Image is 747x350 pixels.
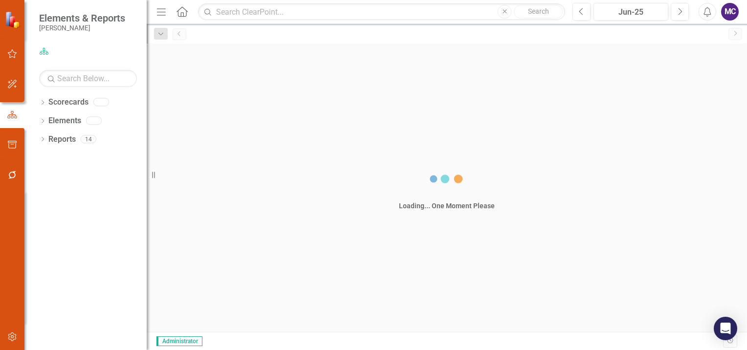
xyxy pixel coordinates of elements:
[48,97,88,108] a: Scorecards
[39,70,137,87] input: Search Below...
[48,115,81,127] a: Elements
[593,3,668,21] button: Jun-25
[721,3,739,21] button: MC
[5,11,22,28] img: ClearPoint Strategy
[514,5,563,19] button: Search
[528,7,549,15] span: Search
[399,201,495,211] div: Loading... One Moment Please
[39,24,125,32] small: [PERSON_NAME]
[714,317,737,340] div: Open Intercom Messenger
[48,134,76,145] a: Reports
[198,3,565,21] input: Search ClearPoint...
[156,336,202,346] span: Administrator
[81,135,96,143] div: 14
[39,12,125,24] span: Elements & Reports
[597,6,665,18] div: Jun-25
